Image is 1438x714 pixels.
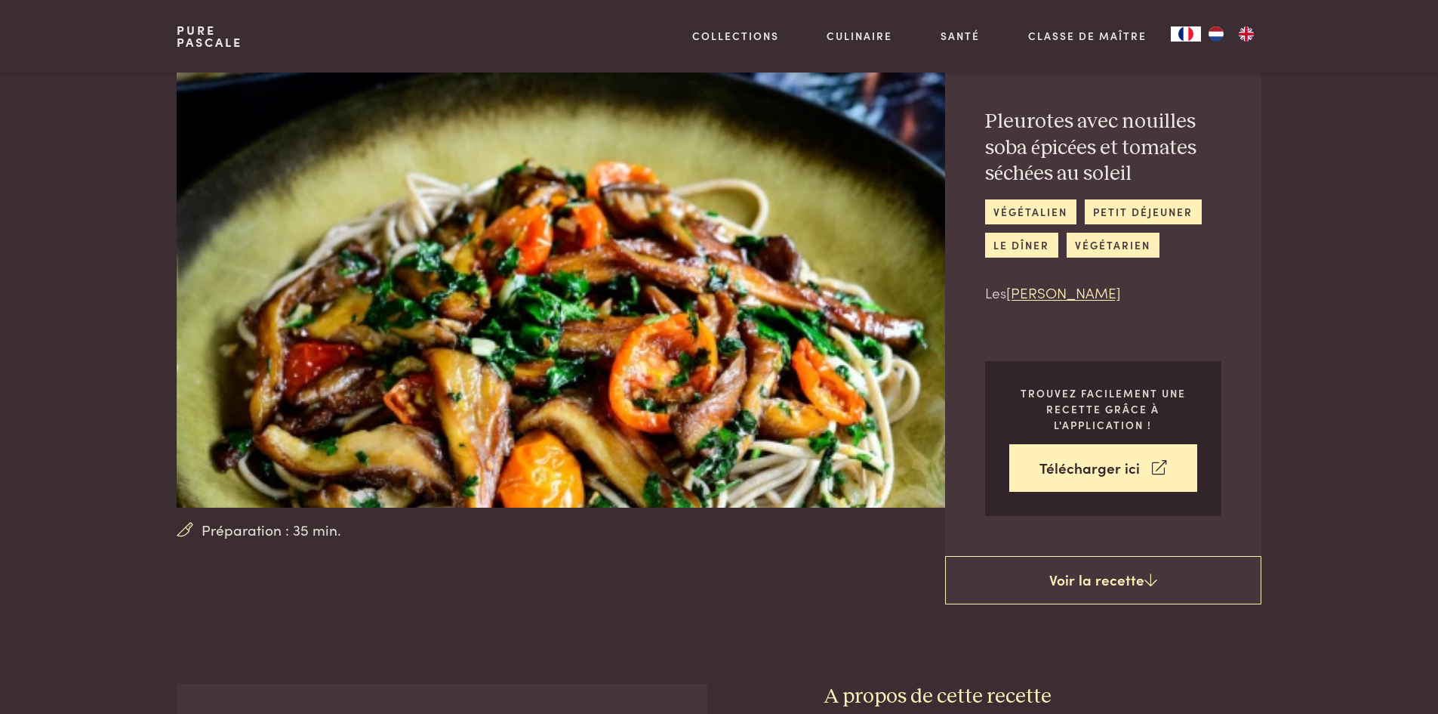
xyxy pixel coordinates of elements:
[177,24,242,48] a: PurePascale
[941,28,980,44] a: Santé
[1006,282,1121,302] a: [PERSON_NAME]
[1171,26,1201,42] a: FR
[1201,26,1231,42] a: NL
[1171,26,1201,42] div: Language
[1201,26,1261,42] ul: Language list
[202,519,341,541] span: Préparation : 35 min.
[985,233,1058,258] a: le dîner
[945,556,1261,604] a: Voir la recette
[985,282,1221,304] p: Les
[177,23,984,508] img: Pleurotes avec nouilles soba épicées et tomates séchées au soleil
[1171,26,1261,42] aside: Language selected: Français
[1009,385,1197,432] p: Trouvez facilement une recette grâce à l'application !
[824,684,1261,710] h3: A propos de cette recette
[1028,28,1147,44] a: Classe de maître
[985,109,1221,187] h2: Pleurotes avec nouilles soba épicées et tomates séchées au soleil
[1085,199,1202,224] a: petit déjeuner
[827,28,892,44] a: Culinaire
[692,28,779,44] a: Collections
[1231,26,1261,42] a: EN
[1009,444,1197,492] a: Télécharger ici
[1067,233,1159,258] a: végétarien
[985,199,1076,224] a: végétalien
